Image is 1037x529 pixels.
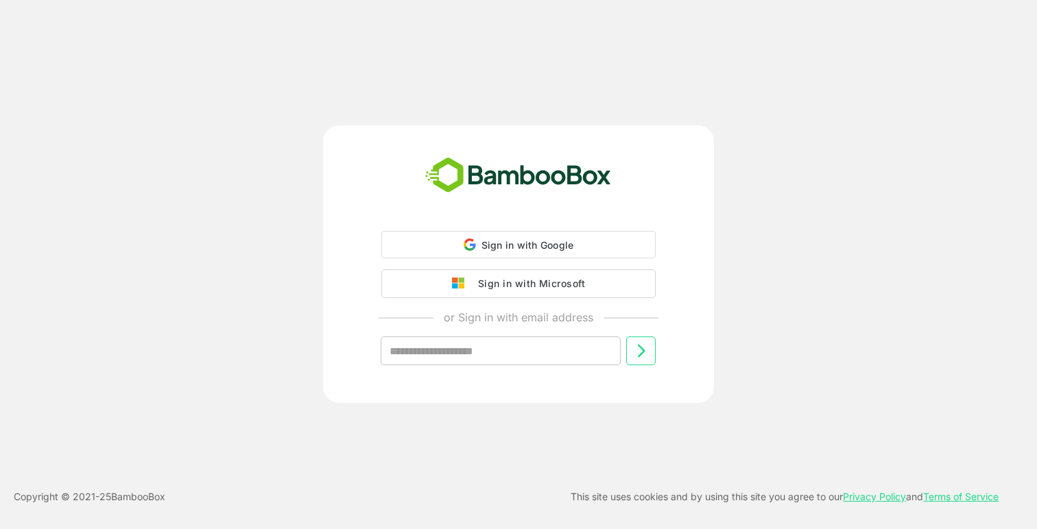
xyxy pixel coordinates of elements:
[381,269,656,298] button: Sign in with Microsoft
[444,309,593,325] p: or Sign in with email address
[418,153,619,198] img: bamboobox
[843,491,906,502] a: Privacy Policy
[14,489,165,505] p: Copyright © 2021- 25 BambooBox
[923,491,999,502] a: Terms of Service
[381,231,656,258] div: Sign in with Google
[481,239,574,251] span: Sign in with Google
[471,275,585,293] div: Sign in with Microsoft
[452,278,471,290] img: google
[571,489,999,505] p: This site uses cookies and by using this site you agree to our and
